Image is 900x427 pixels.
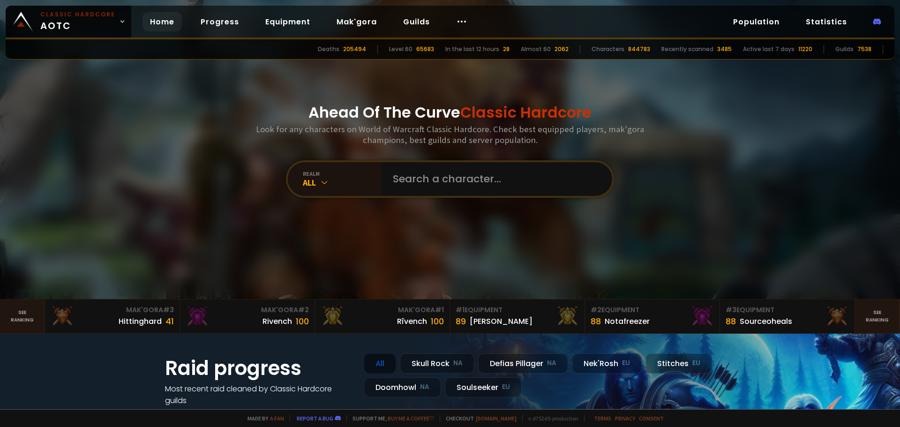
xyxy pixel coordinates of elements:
[315,300,450,333] a: Mak'Gora#1Rîvench100
[456,305,579,315] div: Equipment
[364,353,396,374] div: All
[470,315,532,327] div: [PERSON_NAME]
[456,305,465,315] span: # 1
[119,315,162,327] div: Hittinghard
[445,377,522,397] div: Soulseeker
[40,10,115,19] small: Classic Hardcore
[692,359,700,368] small: EU
[321,305,444,315] div: Mak'Gora
[242,415,284,422] span: Made by
[591,305,601,315] span: # 2
[303,170,382,177] div: realm
[298,305,309,315] span: # 2
[388,415,434,422] a: Buy me a coffee
[165,353,352,383] h1: Raid progress
[478,353,568,374] div: Defias Pillager
[835,45,854,53] div: Guilds
[628,45,650,53] div: 844783
[591,315,601,328] div: 88
[186,305,309,315] div: Mak'Gora
[605,315,650,327] div: Notafreezer
[547,359,556,368] small: NA
[522,415,578,422] span: v. d752d5 - production
[165,383,352,406] h4: Most recent raid cleaned by Classic Hardcore guilds
[163,305,174,315] span: # 3
[40,10,115,33] span: AOTC
[165,407,226,418] a: See all progress
[572,353,642,374] div: Nek'Rosh
[262,315,292,327] div: Rivench
[743,45,795,53] div: Active last 7 days
[396,12,437,31] a: Guilds
[450,300,585,333] a: #1Equipment89[PERSON_NAME]
[387,162,601,196] input: Search a character...
[726,315,736,328] div: 88
[798,45,812,53] div: 11220
[431,315,444,328] div: 100
[720,300,855,333] a: #3Equipment88Sourceoheals
[445,45,499,53] div: In the last 12 hours
[855,300,900,333] a: Seeranking
[594,415,611,422] a: Terms
[591,305,714,315] div: Equipment
[318,45,339,53] div: Deaths
[270,415,284,422] a: a fan
[308,101,592,124] h1: Ahead Of The Curve
[416,45,434,53] div: 65683
[343,45,366,53] div: 205494
[297,415,333,422] a: Report a bug
[165,315,174,328] div: 41
[592,45,624,53] div: Characters
[303,177,382,188] div: All
[726,305,849,315] div: Equipment
[661,45,713,53] div: Recently scanned
[296,315,309,328] div: 100
[503,45,510,53] div: 28
[364,377,441,397] div: Doomhowl
[476,415,517,422] a: [DOMAIN_NAME]
[6,6,131,37] a: Classic HardcoreAOTC
[521,45,551,53] div: Almost 60
[717,45,732,53] div: 3485
[45,300,180,333] a: Mak'Gora#3Hittinghard41
[51,305,174,315] div: Mak'Gora
[440,415,517,422] span: Checkout
[639,415,664,422] a: Consent
[726,305,736,315] span: # 3
[645,353,712,374] div: Stitches
[857,45,871,53] div: 7538
[585,300,720,333] a: #2Equipment88Notafreezer
[726,12,787,31] a: Population
[193,12,247,31] a: Progress
[329,12,384,31] a: Mak'gora
[400,353,474,374] div: Skull Rock
[397,315,427,327] div: Rîvench
[420,382,429,392] small: NA
[252,124,648,145] h3: Look for any characters on World of Warcraft Classic Hardcore. Check best equipped players, mak'g...
[346,415,434,422] span: Support me,
[798,12,855,31] a: Statistics
[258,12,318,31] a: Equipment
[142,12,182,31] a: Home
[740,315,792,327] div: Sourceoheals
[456,315,466,328] div: 89
[389,45,412,53] div: Level 60
[180,300,315,333] a: Mak'Gora#2Rivench100
[453,359,463,368] small: NA
[502,382,510,392] small: EU
[460,102,592,123] span: Classic Hardcore
[435,305,444,315] span: # 1
[615,415,635,422] a: Privacy
[555,45,569,53] div: 2062
[622,359,630,368] small: EU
